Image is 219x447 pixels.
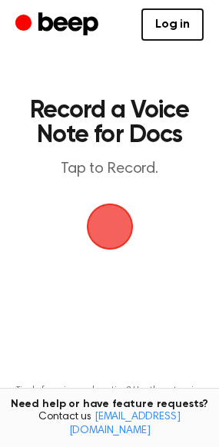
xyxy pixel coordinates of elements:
[28,160,191,179] p: Tap to Record.
[69,412,181,436] a: [EMAIL_ADDRESS][DOMAIN_NAME]
[87,204,133,250] button: Beep Logo
[28,98,191,147] h1: Record a Voice Note for Docs
[15,10,102,40] a: Beep
[9,411,210,438] span: Contact us
[141,8,204,41] a: Log in
[12,385,207,408] p: Tired of copying and pasting? Use the extension to automatically insert your recordings.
